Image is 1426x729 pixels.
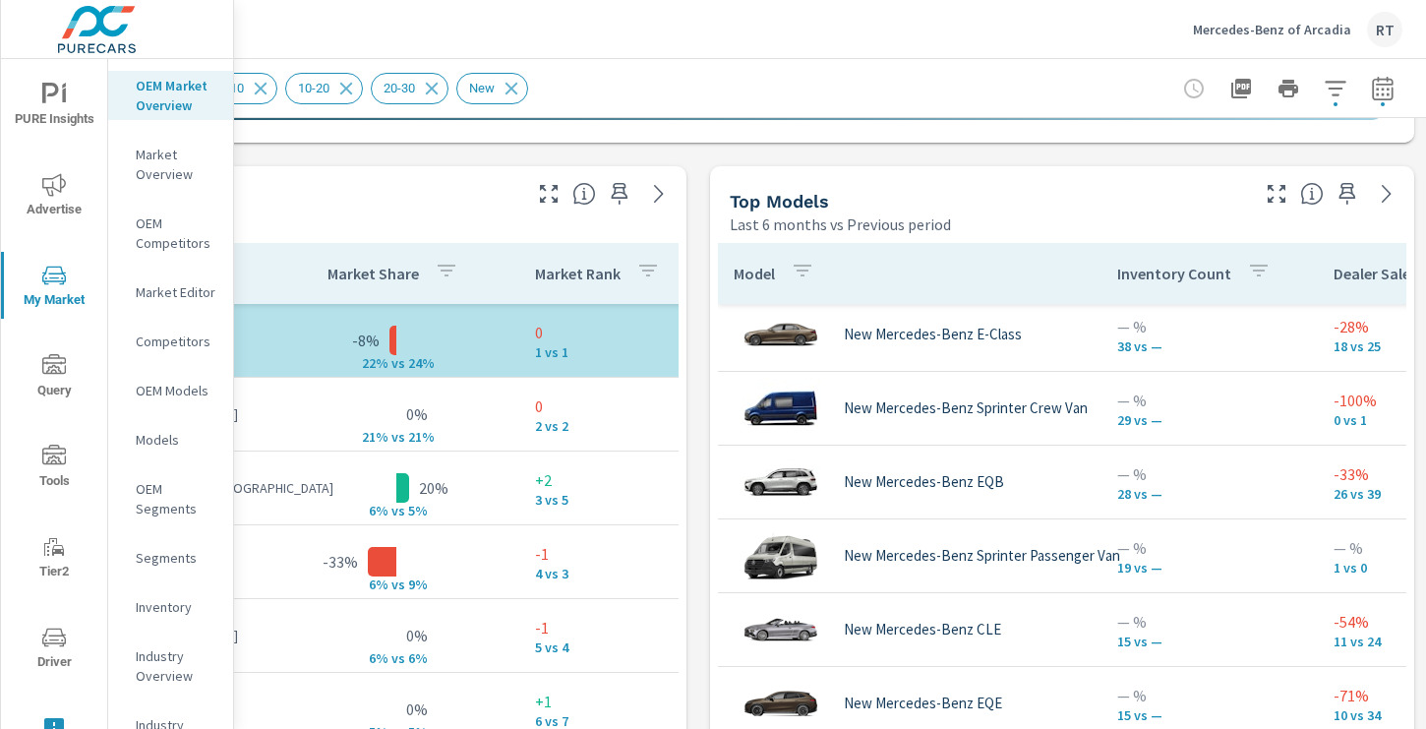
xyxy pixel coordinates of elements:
p: s 24% [398,354,446,372]
img: glamour [742,526,820,585]
p: OEM Competitors [136,213,217,253]
p: s 9% [398,576,446,593]
div: 20-30 [371,73,448,104]
div: Inventory [108,592,233,622]
div: Models [108,425,233,455]
p: — % [1117,315,1302,338]
p: New Mercedes-Benz EQE [844,695,1002,712]
p: 29 vs — [1117,412,1302,428]
p: 2 vs 2 [535,418,698,434]
p: — % [1117,462,1302,486]
p: Mercedes-Benz of Arcadia [1193,21,1351,38]
p: OEM Models [136,381,217,400]
button: "Export Report to PDF" [1221,69,1261,108]
p: Segments [136,548,217,568]
p: 0% [406,402,428,426]
p: 6 vs 7 [535,713,698,729]
p: Model [734,264,775,283]
p: -8% [352,329,380,352]
p: — % [1117,536,1302,560]
div: New [456,73,528,104]
button: Apply Filters [1316,69,1355,108]
div: 0-10 [207,73,277,104]
span: PURE Insights [7,83,101,131]
span: Find the biggest opportunities within your model lineup nationwide. [Source: Market registration ... [1300,182,1324,206]
a: See more details in report [643,178,675,210]
p: Inventory Count [1117,264,1231,283]
p: 38 vs — [1117,338,1302,354]
div: Industry Overview [108,641,233,691]
div: 10-20 [285,73,363,104]
p: 22% v [347,354,398,372]
img: glamour [742,453,820,512]
p: +1 [535,690,698,713]
p: — % [1117,610,1302,634]
p: Market Share [327,264,419,283]
span: 20-30 [372,81,427,95]
p: Dealer Sales [1334,264,1417,283]
p: Market Editor [136,282,217,302]
img: glamour [742,600,820,659]
p: New Mercedes-Benz Sprinter Crew Van [844,399,1088,417]
span: Market Rank shows you how you rank, in terms of sales, to other dealerships in your market. “Mark... [572,182,596,206]
img: glamour [742,305,820,364]
button: Make Fullscreen [533,178,564,210]
p: Market Overview [136,145,217,184]
p: New Mercedes-Benz EQB [844,473,1004,491]
div: RT [1367,12,1402,47]
p: 1 vs 1 [535,344,698,360]
h5: Top Models [730,191,829,212]
p: 19 vs — [1117,560,1302,576]
p: 28 vs — [1117,486,1302,502]
div: OEM Models [108,376,233,405]
p: 4 vs 3 [535,566,698,581]
div: OEM Market Overview [108,71,233,120]
span: New [457,81,506,95]
p: OEM Segments [136,479,217,518]
button: Make Fullscreen [1261,178,1292,210]
span: Query [7,354,101,402]
p: 0% [406,698,428,721]
p: s 5% [398,502,446,519]
div: OEM Competitors [108,209,233,258]
p: +2 [535,468,698,492]
button: Select Date Range [1363,69,1402,108]
p: s 21% [398,428,446,446]
p: New Mercedes-Benz Sprinter Passenger Van [844,547,1120,565]
img: glamour [742,379,820,438]
p: 20% [419,476,448,500]
p: -1 [535,542,698,566]
p: 0% [406,624,428,647]
p: Market Rank [535,264,621,283]
span: Save this to your personalized report [1332,178,1363,210]
p: -33% [323,550,358,574]
p: Models [136,430,217,450]
div: Segments [108,543,233,573]
p: 6% v [347,576,398,593]
p: s 6% [398,649,446,667]
p: -1 [535,616,698,639]
p: New Mercedes-Benz E-Class [844,326,1022,343]
p: Industry Overview [136,646,217,686]
span: 10-20 [286,81,341,95]
div: Competitors [108,327,233,356]
p: Inventory [136,597,217,617]
span: Tier2 [7,535,101,583]
p: 3 vs 5 [535,492,698,508]
p: — % [1117,389,1302,412]
p: New Mercedes-Benz CLE [844,621,1001,638]
p: OEM Market Overview [136,76,217,115]
p: 21% v [347,428,398,446]
span: Driver [7,626,101,674]
p: 15 vs — [1117,634,1302,649]
span: My Market [7,264,101,312]
span: Advertise [7,173,101,221]
div: OEM Segments [108,474,233,523]
span: Tools [7,445,101,493]
a: See more details in report [1371,178,1402,210]
p: 6% v [347,649,398,667]
p: Last 6 months vs Previous period [730,213,951,236]
p: 0 [535,395,698,418]
p: 15 vs — [1117,707,1302,723]
span: Save this to your personalized report [604,178,635,210]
